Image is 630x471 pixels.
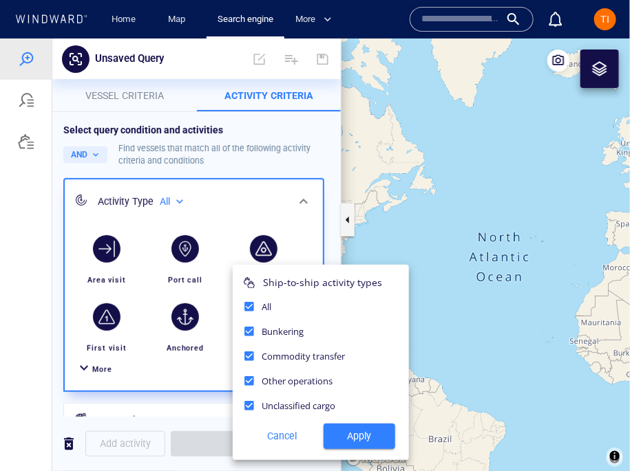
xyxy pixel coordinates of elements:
a: Map [162,8,196,32]
span: TI [601,14,610,25]
div: Other operations [237,330,405,355]
div: Ship-to-ship activity types [237,237,405,256]
div: Bunkering [237,281,405,305]
button: Apply [324,385,395,410]
iframe: Chat [571,409,620,461]
div: Unclassified cargo [237,355,405,380]
button: More [290,8,344,32]
div: Notification center [547,11,564,28]
span: Apply [335,389,384,406]
button: Map [157,8,201,32]
span: More [295,12,332,28]
a: Search engine [212,8,279,32]
div: Commodity transfer [237,305,405,330]
span: Cancel [252,389,313,406]
button: Cancel [246,385,318,410]
div: All [237,256,405,281]
button: Home [102,8,146,32]
a: Home [107,8,142,32]
button: TI [591,6,619,33]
